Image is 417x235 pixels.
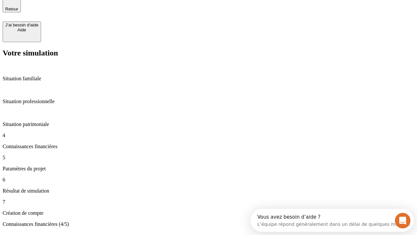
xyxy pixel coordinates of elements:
p: Résultat de simulation [3,188,414,194]
button: J’ai besoin d'aideAide [3,22,41,42]
div: Ouvrir le Messenger Intercom [3,3,180,21]
p: 7 [3,199,414,205]
div: L’équipe répond généralement dans un délai de quelques minutes. [7,11,160,18]
p: 5 [3,155,414,161]
p: Paramètres du projet [3,166,414,172]
p: 6 [3,177,414,183]
p: Situation professionnelle [3,99,414,104]
div: J’ai besoin d'aide [5,23,38,27]
iframe: Intercom live chat [395,213,410,228]
p: Situation patrimoniale [3,121,414,127]
h2: Votre simulation [3,49,414,57]
p: Connaissances financières (4/5) [3,221,414,227]
div: Aide [5,27,38,32]
p: 4 [3,133,414,138]
div: Vous avez besoin d’aide ? [7,6,160,11]
span: Retour [5,7,18,11]
iframe: Intercom live chat discovery launcher [251,209,414,232]
p: Connaissances financières [3,144,414,149]
p: Situation familiale [3,76,414,82]
p: Création de compte [3,210,414,216]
